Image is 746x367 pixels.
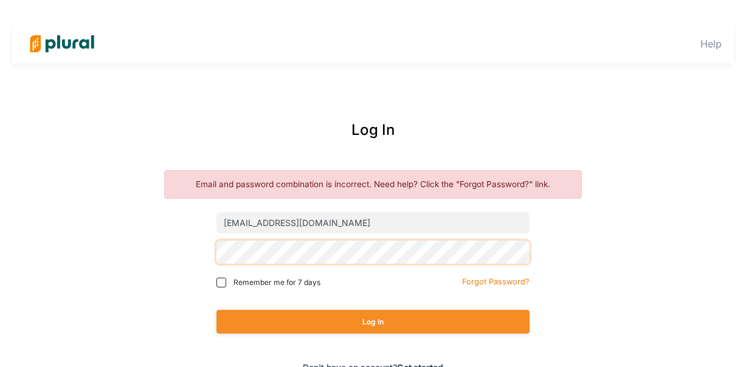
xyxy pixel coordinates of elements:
iframe: Intercom live chat [705,326,734,355]
small: Forgot Password? [462,277,530,286]
button: Log In [216,310,530,334]
input: Remember me for 7 days [216,278,226,287]
input: Email address [216,212,530,233]
span: Remember me for 7 days [233,277,320,288]
p: Email and password combination is incorrect. Need help? Click the "Forgot Password?" link. [164,170,582,198]
a: Forgot Password? [462,275,530,287]
img: Logo for Plural [19,22,105,65]
a: Help [700,38,722,50]
div: Log In [164,119,582,141]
